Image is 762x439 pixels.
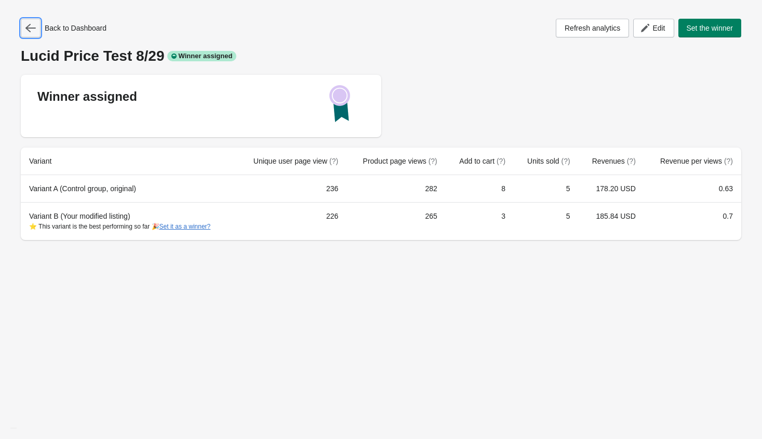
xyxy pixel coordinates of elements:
span: Refresh analytics [565,24,620,32]
td: 5 [514,202,579,240]
td: 3 [446,202,514,240]
td: 8 [446,175,514,202]
button: Set it as a winner? [159,223,211,230]
span: Units sold [527,157,570,165]
div: Lucid Price Test 8/29 [21,48,741,64]
td: 226 [236,202,347,240]
th: Variant [21,148,236,175]
span: Revenue per views [660,157,733,165]
button: Refresh analytics [556,19,629,37]
td: 185.84 USD [579,202,644,240]
span: (?) [429,157,437,165]
td: 282 [346,175,446,202]
span: Revenues [592,157,636,165]
td: 236 [236,175,347,202]
div: Variant A (Control group, original) [29,183,228,194]
div: Winner assigned [167,51,237,61]
div: Variant B (Your modified listing) [29,211,228,232]
img: Winner [329,85,350,122]
iframe: chat widget [10,397,44,429]
button: Edit [633,19,674,37]
td: 265 [346,202,446,240]
span: Add to cart [459,157,505,165]
span: (?) [497,157,505,165]
td: 178.20 USD [579,175,644,202]
span: (?) [627,157,636,165]
span: Product page views [363,157,437,165]
td: 0.63 [644,175,741,202]
span: (?) [724,157,733,165]
span: (?) [329,157,338,165]
span: Edit [652,24,665,32]
span: Unique user page view [253,157,338,165]
span: Set the winner [687,24,733,32]
div: Back to Dashboard [21,19,106,37]
strong: Winner assigned [37,89,137,103]
span: (?) [561,157,570,165]
td: 0.7 [644,202,741,240]
td: 5 [514,175,579,202]
div: ⭐ This variant is the best performing so far 🎉 [29,221,228,232]
button: Set the winner [678,19,742,37]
